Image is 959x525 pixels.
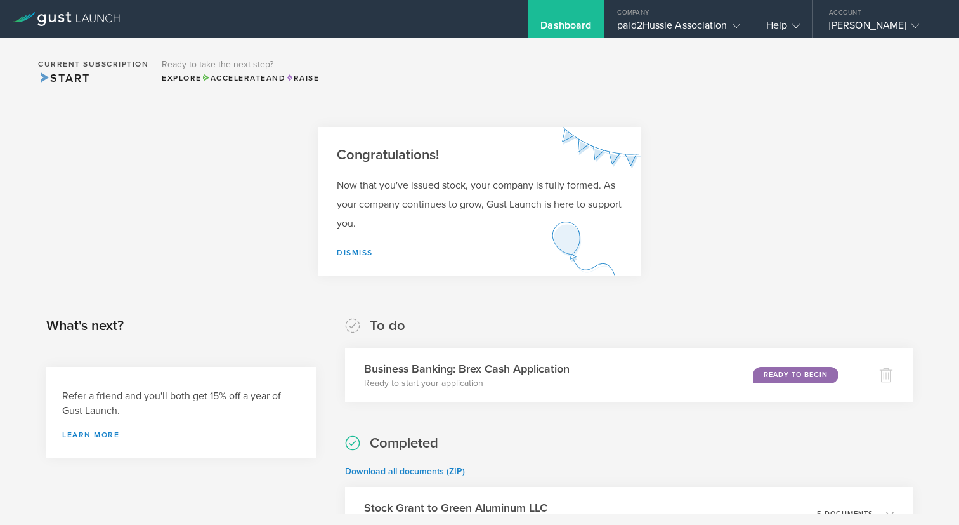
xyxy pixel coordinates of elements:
[337,248,373,257] a: Dismiss
[370,434,438,453] h2: Completed
[337,176,622,233] p: Now that you've issued stock, your company is fully formed. As your company continues to grow, Gu...
[62,389,300,418] h3: Refer a friend and you'll both get 15% off a year of Gust Launch.
[766,19,800,38] div: Help
[38,60,148,68] h2: Current Subscription
[38,71,89,85] span: Start
[829,19,937,38] div: [PERSON_NAME]
[364,500,547,516] h3: Stock Grant to Green Aluminum LLC
[202,74,266,83] span: Accelerate
[155,51,325,90] div: Ready to take the next step?ExploreAccelerateandRaise
[345,348,859,402] div: Business Banking: Brex Cash ApplicationReady to start your applicationReady to Begin
[896,464,959,525] iframe: Chat Widget
[617,19,740,38] div: paid2Hussle Association
[364,377,570,390] p: Ready to start your application
[370,317,405,335] h2: To do
[364,361,570,377] h3: Business Banking: Brex Cash Application
[285,74,319,83] span: Raise
[345,466,465,477] a: Download all documents (ZIP)
[62,431,300,439] a: Learn more
[540,19,591,38] div: Dashboard
[202,74,286,83] span: and
[46,317,124,335] h2: What's next?
[162,72,319,84] div: Explore
[817,510,873,517] p: 5 documents
[337,146,622,164] h2: Congratulations!
[162,60,319,69] h3: Ready to take the next step?
[753,367,838,383] div: Ready to Begin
